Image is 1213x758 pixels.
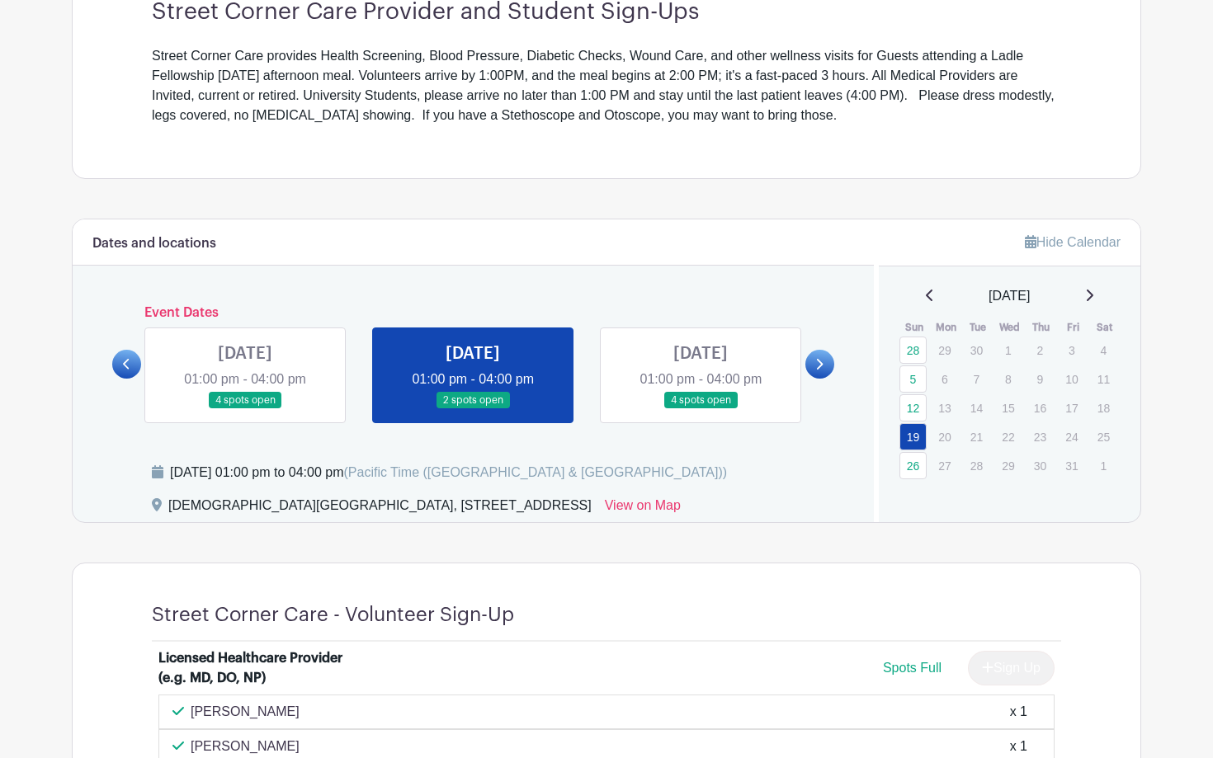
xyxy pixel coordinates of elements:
[1010,702,1027,722] div: x 1
[963,395,990,421] p: 14
[152,603,514,627] h4: Street Corner Care - Volunteer Sign-Up
[1026,319,1058,336] th: Thu
[931,395,958,421] p: 13
[994,319,1026,336] th: Wed
[1010,737,1027,756] div: x 1
[1057,319,1089,336] th: Fri
[931,424,958,450] p: 20
[1090,366,1117,392] p: 11
[1025,235,1121,249] a: Hide Calendar
[989,286,1030,306] span: [DATE]
[931,366,958,392] p: 6
[994,453,1022,478] p: 29
[1058,395,1085,421] p: 17
[1027,366,1054,392] p: 9
[963,453,990,478] p: 28
[170,463,727,483] div: [DATE] 01:00 pm to 04:00 pm
[994,395,1022,421] p: 15
[1058,366,1085,392] p: 10
[605,496,681,522] a: View on Map
[899,319,931,336] th: Sun
[930,319,962,336] th: Mon
[963,366,990,392] p: 7
[931,337,958,363] p: 29
[92,236,216,252] h6: Dates and locations
[152,46,1061,125] div: Street Corner Care provides Health Screening, Blood Pressure, Diabetic Checks, Wound Care, and ot...
[141,305,805,321] h6: Event Dates
[1090,453,1117,478] p: 1
[191,702,300,722] p: [PERSON_NAME]
[931,453,958,478] p: 27
[1090,337,1117,363] p: 4
[1027,424,1054,450] p: 23
[994,337,1022,363] p: 1
[1058,453,1085,478] p: 31
[899,394,927,421] a: 12
[1058,337,1085,363] p: 3
[899,423,927,450] a: 19
[1058,424,1085,450] p: 24
[1090,424,1117,450] p: 25
[963,424,990,450] p: 21
[962,319,994,336] th: Tue
[168,496,592,522] div: [DEMOGRAPHIC_DATA][GEOGRAPHIC_DATA], [STREET_ADDRESS]
[1027,395,1054,421] p: 16
[899,452,927,479] a: 26
[1089,319,1121,336] th: Sat
[1027,337,1054,363] p: 2
[899,337,927,364] a: 28
[994,424,1022,450] p: 22
[1090,395,1117,421] p: 18
[343,465,727,479] span: (Pacific Time ([GEOGRAPHIC_DATA] & [GEOGRAPHIC_DATA]))
[994,366,1022,392] p: 8
[899,365,927,393] a: 5
[963,337,990,363] p: 30
[191,737,300,756] p: [PERSON_NAME]
[1027,453,1054,478] p: 30
[158,648,363,688] div: Licensed Healthcare Provider (e.g. MD, DO, NP)
[883,661,942,675] span: Spots Full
